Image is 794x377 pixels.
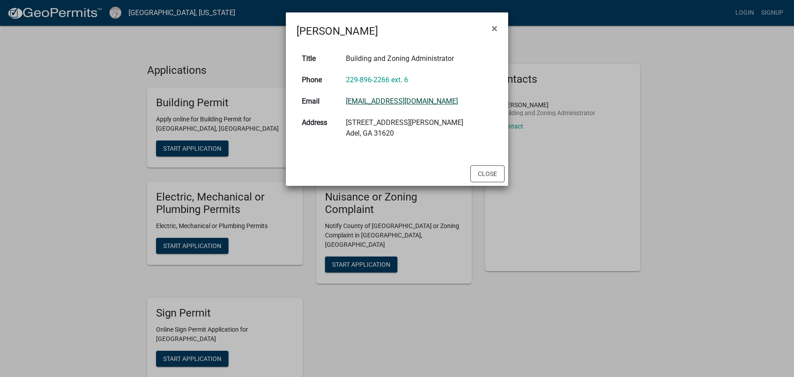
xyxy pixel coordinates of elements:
a: 229-896-2266 ext. 6 [346,76,408,84]
a: [EMAIL_ADDRESS][DOMAIN_NAME] [346,97,458,105]
button: Close [485,16,505,41]
th: Title [297,48,341,69]
th: Phone [297,69,341,91]
th: Email [297,91,341,112]
td: Building and Zoning Administrator [341,48,497,69]
span: × [492,22,497,35]
td: [STREET_ADDRESS][PERSON_NAME] Adel, GA 31620 [341,112,497,144]
th: Address [297,112,341,144]
button: Close [470,165,505,182]
h4: [PERSON_NAME] [297,23,378,39]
